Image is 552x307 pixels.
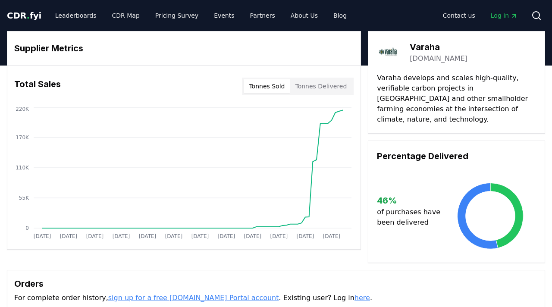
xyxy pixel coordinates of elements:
h3: 46 % [377,194,444,207]
p: Varaha develops and scales high-quality, verifiable carbon projects in [GEOGRAPHIC_DATA] and othe... [377,73,536,125]
a: Blog [326,8,354,23]
a: [DOMAIN_NAME] [410,53,467,64]
p: of purchases have been delivered [377,207,444,228]
tspan: [DATE] [323,233,341,239]
h3: Varaha [410,41,467,53]
h3: Total Sales [14,78,61,95]
tspan: [DATE] [270,233,288,239]
span: . [27,10,30,21]
tspan: 55K [19,195,29,201]
nav: Main [48,8,354,23]
tspan: 220K [16,106,29,112]
a: Pricing Survey [148,8,205,23]
button: Tonnes Delivered [290,79,352,93]
tspan: [DATE] [139,233,157,239]
a: sign up for a free [DOMAIN_NAME] Portal account [108,294,279,302]
nav: Main [436,8,524,23]
tspan: [DATE] [244,233,262,239]
tspan: [DATE] [191,233,209,239]
a: Partners [243,8,282,23]
tspan: [DATE] [165,233,183,239]
tspan: 0 [25,225,29,231]
button: Tonnes Sold [244,79,290,93]
a: Events [207,8,241,23]
tspan: [DATE] [113,233,130,239]
a: Contact us [436,8,482,23]
img: Varaha-logo [377,40,401,64]
span: CDR fyi [7,10,41,21]
tspan: [DATE] [60,233,78,239]
tspan: [DATE] [86,233,104,239]
a: Leaderboards [48,8,103,23]
h3: Orders [14,277,538,290]
h3: Percentage Delivered [377,150,536,163]
tspan: [DATE] [34,233,51,239]
span: Log in [491,11,517,20]
a: CDR.fyi [7,9,41,22]
a: here [354,294,370,302]
a: CDR Map [105,8,147,23]
h3: Supplier Metrics [14,42,354,55]
p: For complete order history, . Existing user? Log in . [14,293,538,303]
tspan: [DATE] [297,233,314,239]
a: About Us [284,8,325,23]
tspan: 110K [16,165,29,171]
a: Log in [484,8,524,23]
tspan: [DATE] [218,233,235,239]
tspan: 170K [16,135,29,141]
